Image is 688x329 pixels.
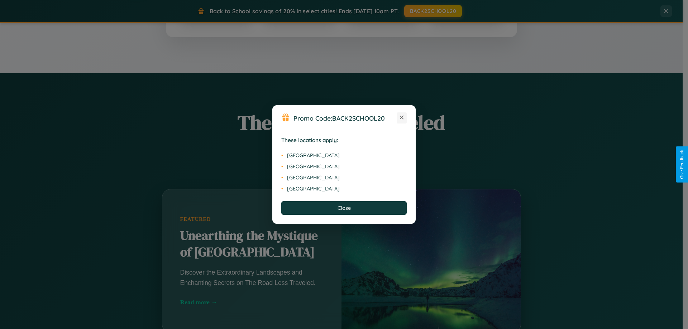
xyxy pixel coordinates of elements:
li: [GEOGRAPHIC_DATA] [281,150,407,161]
b: BACK2SCHOOL20 [332,114,385,122]
button: Close [281,201,407,215]
li: [GEOGRAPHIC_DATA] [281,183,407,194]
div: Give Feedback [679,150,684,179]
li: [GEOGRAPHIC_DATA] [281,161,407,172]
li: [GEOGRAPHIC_DATA] [281,172,407,183]
h3: Promo Code: [293,114,397,122]
strong: These locations apply: [281,137,338,144]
